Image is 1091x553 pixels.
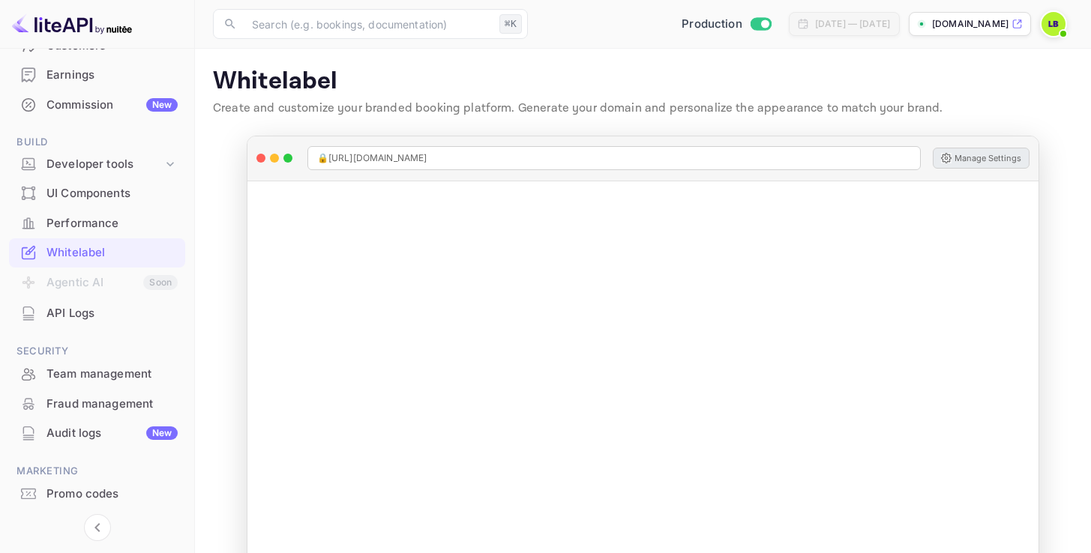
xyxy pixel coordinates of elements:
[213,67,1073,97] p: Whitelabel
[1042,12,1066,36] img: Lipi Begum
[499,14,522,34] div: ⌘K
[317,151,427,165] span: 🔒 [URL][DOMAIN_NAME]
[932,17,1009,31] p: [DOMAIN_NAME]
[9,209,185,238] div: Performance
[815,17,890,31] div: [DATE] — [DATE]
[46,366,178,383] div: Team management
[9,390,185,417] a: Fraud management
[9,151,185,178] div: Developer tools
[9,299,185,328] div: API Logs
[46,97,178,114] div: Commission
[9,209,185,237] a: Performance
[146,426,178,440] div: New
[46,156,163,173] div: Developer tools
[9,31,185,59] a: Customers
[682,16,742,33] span: Production
[9,61,185,90] div: Earnings
[9,419,185,448] div: Audit logsNew
[9,179,185,207] a: UI Components
[46,215,178,232] div: Performance
[12,12,132,36] img: LiteAPI logo
[9,360,185,387] a: Team management
[146,98,178,112] div: New
[9,480,185,507] a: Promo codes
[9,419,185,447] a: Audit logsNew
[9,299,185,327] a: API Logs
[9,91,185,118] a: CommissionNew
[9,390,185,419] div: Fraud management
[9,61,185,88] a: Earnings
[46,67,178,84] div: Earnings
[46,185,178,202] div: UI Components
[46,244,178,262] div: Whitelabel
[9,463,185,480] span: Marketing
[9,91,185,120] div: CommissionNew
[243,9,493,39] input: Search (e.g. bookings, documentation)
[9,134,185,151] span: Build
[9,238,185,268] div: Whitelabel
[9,480,185,509] div: Promo codes
[84,514,111,541] button: Collapse navigation
[46,486,178,503] div: Promo codes
[213,100,1073,118] p: Create and customize your branded booking platform. Generate your domain and personalize the appe...
[46,305,178,322] div: API Logs
[9,179,185,208] div: UI Components
[9,360,185,389] div: Team management
[46,425,178,442] div: Audit logs
[46,396,178,413] div: Fraud management
[9,343,185,360] span: Security
[9,238,185,266] a: Whitelabel
[933,148,1030,169] button: Manage Settings
[676,16,777,33] div: Switch to Sandbox mode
